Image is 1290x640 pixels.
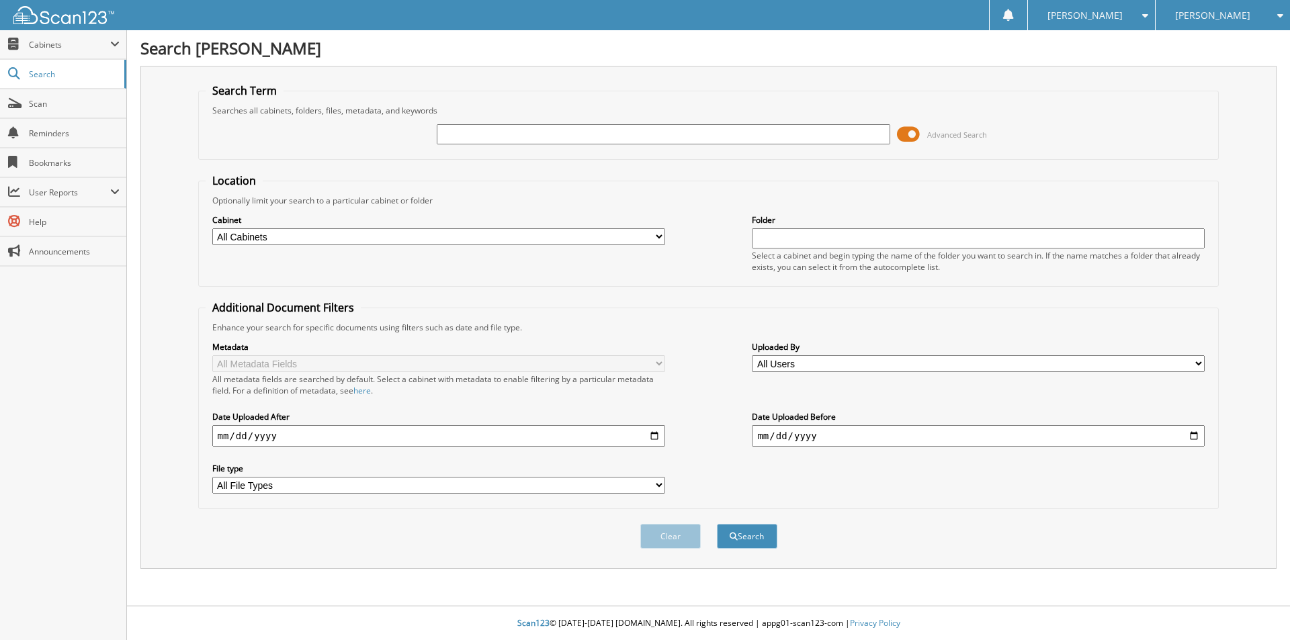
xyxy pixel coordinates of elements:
span: [PERSON_NAME] [1047,11,1123,19]
label: Date Uploaded After [212,411,665,422]
button: Clear [640,524,701,549]
span: User Reports [29,187,110,198]
button: Search [717,524,777,549]
a: Privacy Policy [850,617,900,629]
div: Select a cabinet and begin typing the name of the folder you want to search in. If the name match... [752,250,1205,273]
span: [PERSON_NAME] [1175,11,1250,19]
div: Optionally limit your search to a particular cabinet or folder [206,195,1212,206]
span: Help [29,216,120,228]
label: Date Uploaded Before [752,411,1205,422]
span: Announcements [29,246,120,257]
div: All metadata fields are searched by default. Select a cabinet with metadata to enable filtering b... [212,373,665,396]
span: Advanced Search [927,130,987,140]
label: File type [212,463,665,474]
legend: Additional Document Filters [206,300,361,315]
label: Cabinet [212,214,665,226]
span: Search [29,68,118,80]
input: end [752,425,1205,447]
div: Enhance your search for specific documents using filters such as date and file type. [206,322,1212,333]
span: Cabinets [29,39,110,50]
a: here [353,385,371,396]
span: Scan [29,98,120,109]
span: Bookmarks [29,157,120,169]
label: Folder [752,214,1205,226]
legend: Search Term [206,83,284,98]
span: Reminders [29,128,120,139]
div: © [DATE]-[DATE] [DOMAIN_NAME]. All rights reserved | appg01-scan123-com | [127,607,1290,640]
div: Searches all cabinets, folders, files, metadata, and keywords [206,105,1212,116]
label: Metadata [212,341,665,353]
label: Uploaded By [752,341,1205,353]
span: Scan123 [517,617,550,629]
input: start [212,425,665,447]
legend: Location [206,173,263,188]
iframe: Chat Widget [1223,576,1290,640]
h1: Search [PERSON_NAME] [140,37,1277,59]
img: scan123-logo-white.svg [13,6,114,24]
